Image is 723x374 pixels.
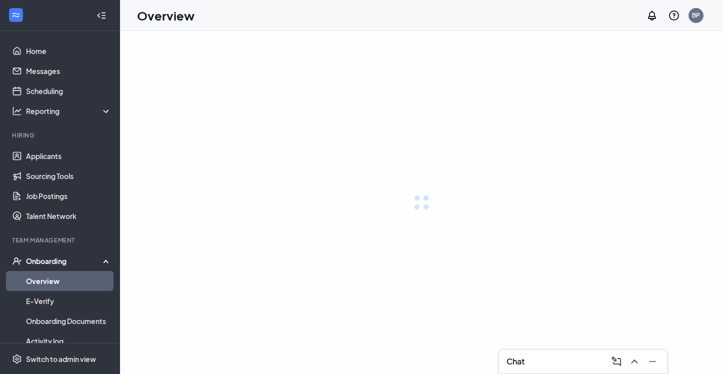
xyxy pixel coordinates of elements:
svg: Collapse [96,10,106,20]
a: Home [26,41,111,61]
button: ChevronUp [625,353,641,369]
h3: Chat [506,356,524,367]
svg: WorkstreamLogo [11,10,21,20]
a: Applicants [26,146,111,166]
div: Team Management [12,236,109,244]
svg: QuestionInfo [668,9,680,21]
a: Job Postings [26,186,111,206]
a: Scheduling [26,81,111,101]
a: E-Verify [26,291,111,311]
div: Onboarding [26,256,112,266]
svg: Notifications [646,9,658,21]
div: Hiring [12,131,109,139]
a: Sourcing Tools [26,166,111,186]
svg: Settings [12,354,22,364]
div: Switch to admin view [26,354,96,364]
a: Overview [26,271,111,291]
svg: Minimize [646,355,658,367]
a: Messages [26,61,111,81]
a: Talent Network [26,206,111,226]
h1: Overview [137,7,194,24]
svg: ChevronUp [628,355,640,367]
svg: UserCheck [12,256,22,266]
button: Minimize [643,353,659,369]
button: ComposeMessage [607,353,623,369]
svg: ComposeMessage [610,355,622,367]
div: Reporting [26,106,112,116]
svg: Analysis [12,106,22,116]
div: BP [692,11,700,19]
a: Activity log [26,331,111,351]
a: Onboarding Documents [26,311,111,331]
